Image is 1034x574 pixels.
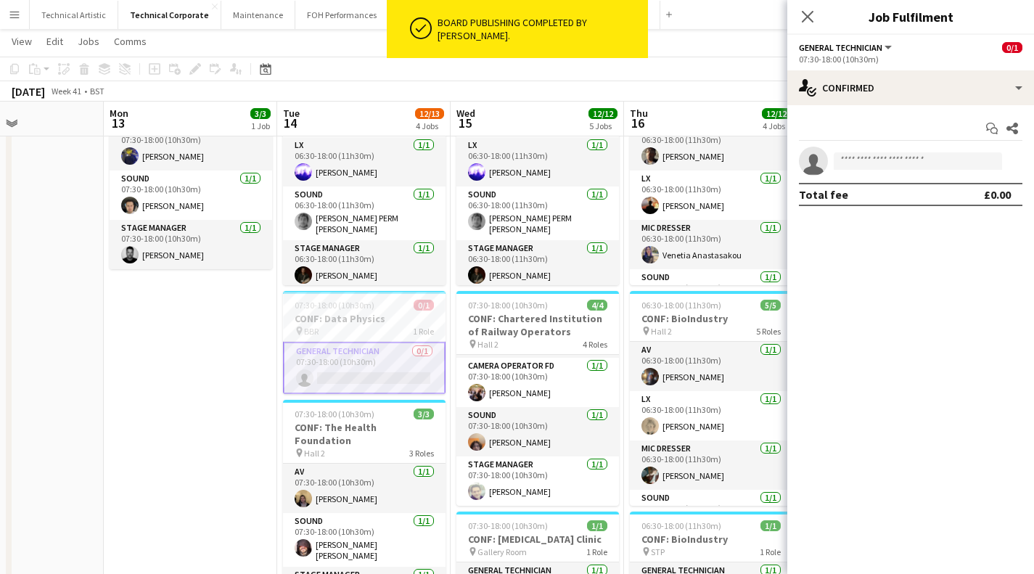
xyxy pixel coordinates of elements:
[295,409,374,419] span: 07:30-18:00 (10h30m)
[415,108,444,119] span: 12/13
[283,421,446,447] h3: CONF: The Health Foundation
[283,137,446,186] app-card-role: LX1/106:30-18:00 (11h30m)[PERSON_NAME]
[456,70,619,285] app-job-card: 06:30-18:00 (11h30m)5/5CONF: [MEDICAL_DATA] Clinic Hall 15 Roles[PERSON_NAME]AV1/106:30-18:00 (11...
[1002,42,1022,53] span: 0/1
[630,70,792,285] app-job-card: 06:30-18:00 (11h30m)5/5CONF: BioIndustry Hall 15 RolesAV1/106:30-18:00 (11h30m)[PERSON_NAME]LX1/1...
[799,42,882,53] span: General Technician
[456,186,619,240] app-card-role: Sound1/106:30-18:00 (11h30m)[PERSON_NAME] PERM [PERSON_NAME]
[46,35,63,48] span: Edit
[760,546,781,557] span: 1 Role
[283,70,446,285] div: 06:30-18:00 (11h30m)5/5CONF: [MEDICAL_DATA] Clinic Hall 15 Roles[PERSON_NAME]AV1/106:30-18:00 (11...
[221,1,295,29] button: Maintenance
[630,269,792,323] app-card-role: Sound1/106:30-18:00 (11h30m)
[251,120,270,131] div: 1 Job
[414,409,434,419] span: 3/3
[456,137,619,186] app-card-role: LX1/106:30-18:00 (11h30m)[PERSON_NAME]
[756,326,781,337] span: 5 Roles
[630,291,792,506] app-job-card: 06:30-18:00 (11h30m)5/5CONF: BioIndustry Hall 25 RolesAV1/106:30-18:00 (11h30m)[PERSON_NAME]LX1/1...
[456,358,619,407] app-card-role: Camera Operator FD1/107:30-18:00 (10h30m)[PERSON_NAME]
[281,115,300,131] span: 14
[630,342,792,391] app-card-role: AV1/106:30-18:00 (11h30m)[PERSON_NAME]
[413,326,434,337] span: 1 Role
[12,84,45,99] div: [DATE]
[630,440,792,490] app-card-role: Mic Dresser1/106:30-18:00 (11h30m)[PERSON_NAME]
[295,1,389,29] button: FOH Performances
[110,220,272,269] app-card-role: Stage Manager1/107:30-18:00 (10h30m)[PERSON_NAME]
[295,300,374,311] span: 07:30-18:00 (10h30m)
[456,312,619,338] h3: CONF: Chartered Institution of Railway Operators
[760,520,781,531] span: 1/1
[110,121,272,171] app-card-role: AV1/107:30-18:00 (10h30m)[PERSON_NAME]
[304,448,325,459] span: Hall 2
[48,86,84,97] span: Week 41
[586,546,607,557] span: 1 Role
[628,115,648,131] span: 16
[110,70,272,269] app-job-card: 07:30-18:00 (10h30m)3/3CONF: MusicAlly Hall 13 RolesAV1/107:30-18:00 (10h30m)[PERSON_NAME]Sound1/...
[763,120,790,131] div: 4 Jobs
[456,240,619,290] app-card-role: Stage Manager1/106:30-18:00 (11h30m)[PERSON_NAME]
[283,186,446,240] app-card-role: Sound1/106:30-18:00 (11h30m)[PERSON_NAME] PERM [PERSON_NAME]
[283,312,446,325] h3: CONF: Data Physics
[588,108,617,119] span: 12/12
[107,115,128,131] span: 13
[641,520,721,531] span: 06:30-18:00 (11h30m)
[416,120,443,131] div: 4 Jobs
[283,107,300,120] span: Tue
[110,171,272,220] app-card-role: Sound1/107:30-18:00 (10h30m)[PERSON_NAME]
[114,35,147,48] span: Comms
[250,108,271,119] span: 3/3
[456,407,619,456] app-card-role: Sound1/107:30-18:00 (10h30m)[PERSON_NAME]
[477,339,498,350] span: Hall 2
[630,533,792,546] h3: CONF: BioIndustry
[454,115,475,131] span: 15
[468,300,548,311] span: 07:30-18:00 (10h30m)
[90,86,104,97] div: BST
[78,35,99,48] span: Jobs
[477,546,527,557] span: Gallery Room
[72,32,105,51] a: Jobs
[651,546,665,557] span: STP
[587,300,607,311] span: 4/4
[630,107,648,120] span: Thu
[409,448,434,459] span: 3 Roles
[799,54,1022,65] div: 07:30-18:00 (10h30m)
[799,42,894,53] button: General Technician
[283,342,446,394] app-card-role: General Technician0/107:30-18:00 (10h30m)
[651,326,672,337] span: Hall 2
[12,35,32,48] span: View
[630,391,792,440] app-card-role: LX1/106:30-18:00 (11h30m)[PERSON_NAME]
[283,291,446,394] app-job-card: 07:30-18:00 (10h30m)0/1CONF: Data Physics BBR1 RoleGeneral Technician0/107:30-18:00 (10h30m)
[984,187,1011,202] div: £0.00
[641,300,721,311] span: 06:30-18:00 (11h30m)
[760,300,781,311] span: 5/5
[283,513,446,567] app-card-role: Sound1/107:30-18:00 (10h30m)[PERSON_NAME] [PERSON_NAME]
[108,32,152,51] a: Comms
[762,108,791,119] span: 12/12
[630,171,792,220] app-card-role: LX1/106:30-18:00 (11h30m)[PERSON_NAME]
[630,121,792,171] app-card-role: AV1/106:30-18:00 (11h30m)[PERSON_NAME]
[283,464,446,513] app-card-role: AV1/107:30-18:00 (10h30m)[PERSON_NAME]
[589,120,617,131] div: 5 Jobs
[414,300,434,311] span: 0/1
[456,291,619,506] app-job-card: 07:30-18:00 (10h30m)4/4CONF: Chartered Institution of Railway Operators Hall 24 RolesAV1/107:30-1...
[587,520,607,531] span: 1/1
[41,32,69,51] a: Edit
[630,220,792,269] app-card-role: Mic Dresser1/106:30-18:00 (11h30m)Venetia Anastasakou
[304,326,319,337] span: BBR
[787,7,1034,26] h3: Job Fulfilment
[110,107,128,120] span: Mon
[799,187,848,202] div: Total fee
[456,456,619,506] app-card-role: Stage Manager1/107:30-18:00 (10h30m)[PERSON_NAME]
[630,312,792,325] h3: CONF: BioIndustry
[6,32,38,51] a: View
[468,520,548,531] span: 07:30-18:00 (10h30m)
[787,70,1034,105] div: Confirmed
[438,16,642,42] div: Board publishing completed by [PERSON_NAME].
[283,240,446,290] app-card-role: Stage Manager1/106:30-18:00 (11h30m)[PERSON_NAME]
